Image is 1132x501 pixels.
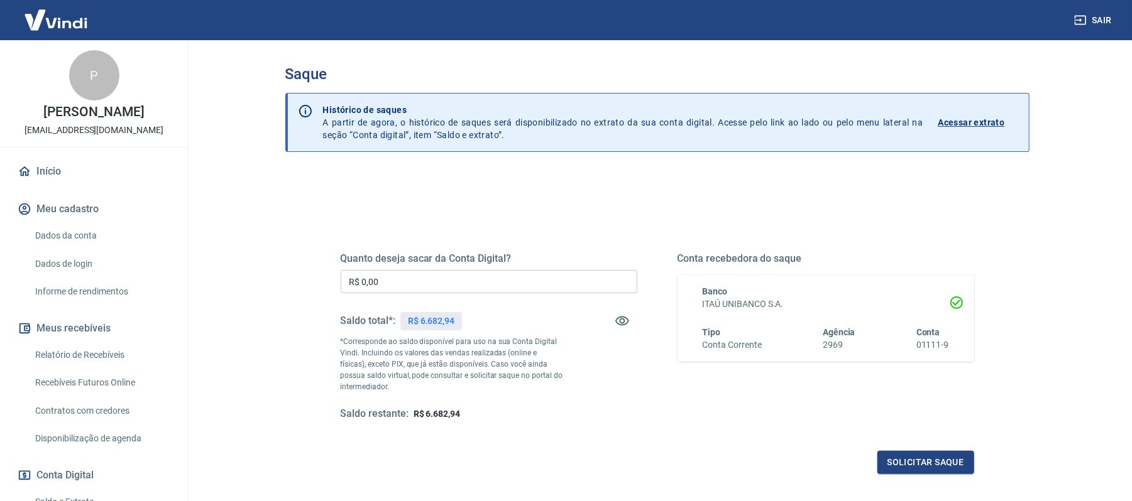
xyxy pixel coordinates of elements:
h5: Conta recebedora do saque [678,252,974,265]
span: Tipo [703,327,721,337]
span: Agência [823,327,855,337]
h3: Saque [285,65,1030,83]
span: Banco [703,286,728,296]
h5: Saldo total*: [341,315,395,327]
span: Conta [916,327,940,337]
p: Acessar extrato [938,116,1005,129]
img: Vindi [15,1,97,39]
a: Dados de login [30,251,173,277]
h5: Saldo restante: [341,407,409,421]
h6: 01111-9 [916,338,949,352]
button: Conta Digital [15,461,173,489]
a: Dados da conta [30,223,173,249]
p: [PERSON_NAME] [43,105,144,119]
h6: ITAÚ UNIBANCO S.A. [703,298,949,311]
button: Meu cadastro [15,195,173,223]
h6: Conta Corrente [703,338,762,352]
a: Informe de rendimentos [30,279,173,304]
a: Recebíveis Futuros Online [30,370,173,396]
p: R$ 6.682,94 [408,315,454,328]
span: R$ 6.682,94 [414,409,460,419]
a: Início [15,158,173,185]
p: Histórico de saques [323,104,923,116]
button: Sair [1072,9,1117,32]
p: *Corresponde ao saldo disponível para uso na sua Conta Digital Vindi. Incluindo os valores das ve... [341,336,563,392]
p: A partir de agora, o histórico de saques será disponibilizado no extrato da sua conta digital. Ac... [323,104,923,141]
a: Acessar extrato [938,104,1019,141]
p: [EMAIL_ADDRESS][DOMAIN_NAME] [25,124,163,137]
a: Contratos com credores [30,398,173,424]
a: Relatório de Recebíveis [30,342,173,368]
button: Meus recebíveis [15,315,173,342]
button: Solicitar saque [877,451,974,474]
div: P [69,50,119,100]
h5: Quanto deseja sacar da Conta Digital? [341,252,637,265]
h6: 2969 [823,338,855,352]
a: Disponibilização de agenda [30,426,173,451]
